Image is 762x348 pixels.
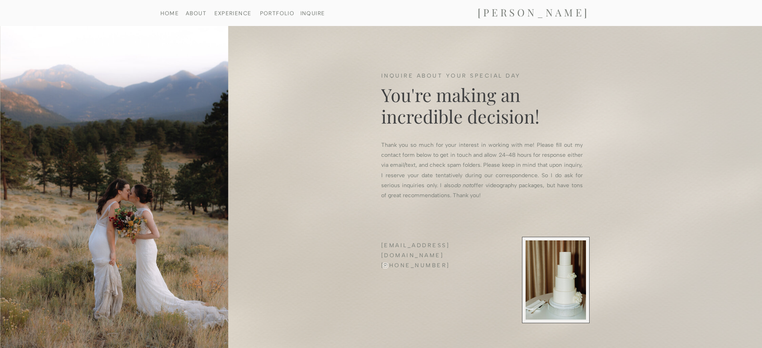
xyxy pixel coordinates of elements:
[212,10,254,16] a: EXPERIENCE
[454,182,471,189] i: do not
[381,71,522,79] h2: INQUIRE ABOUT YOUR SPECIAL DAY
[381,240,463,249] div: [EMAIL_ADDRESS][DOMAIN_NAME] [PHONE_NUMBER]
[381,140,583,207] p: Thank you so much for your interest in working with me! Please fill out my contact form below to ...
[149,10,190,16] a: HOME
[381,84,583,129] h1: You're making an incredible decision!
[453,6,614,20] a: [PERSON_NAME]
[298,10,328,16] a: INQUIRE
[257,10,298,16] a: PORTFOLIO
[176,10,217,16] a: ABOUT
